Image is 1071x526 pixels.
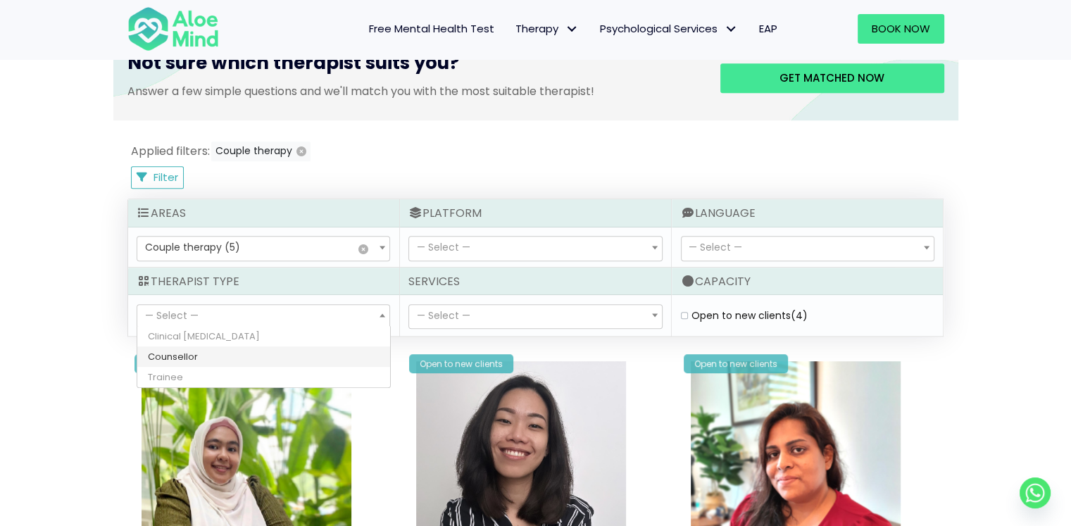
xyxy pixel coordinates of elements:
[759,21,777,36] span: EAP
[127,83,699,99] p: Answer a few simple questions and we'll match you with the most suitable therapist!
[137,237,389,261] span: Couple therapy (5)
[779,70,884,85] span: Get matched now
[154,170,178,184] span: Filter
[872,21,930,36] span: Book Now
[417,308,470,323] span: — Select —
[1020,477,1051,508] a: Whatsapp
[127,50,699,82] h3: Not sure which therapist suits you?
[672,199,943,227] div: Language
[145,240,240,254] span: Couple therapy (5)
[672,268,943,295] div: Capacity
[589,14,749,44] a: Psychological ServicesPsychological Services: submenu
[137,326,390,346] li: Clinical [MEDICAL_DATA]
[211,142,311,161] button: Couple therapy
[137,346,390,367] li: Counsellor
[137,367,390,387] li: Trainee
[145,308,199,323] span: — Select —
[369,21,494,36] span: Free Mental Health Test
[358,14,505,44] a: Free Mental Health Test
[134,354,239,373] div: Open to new clients
[505,14,589,44] a: TherapyTherapy: submenu
[720,63,944,93] a: Get matched now
[515,21,579,36] span: Therapy
[137,236,390,261] span: Couple therapy (5)
[127,6,219,52] img: Aloe mind Logo
[131,166,184,189] button: Filter Listings
[684,354,788,373] div: Open to new clients
[691,308,808,323] label: Open to new clients
[721,19,741,39] span: Psychological Services: submenu
[417,240,470,254] span: — Select —
[131,143,210,159] span: Applied filters:
[749,14,788,44] a: EAP
[400,199,671,227] div: Platform
[562,19,582,39] span: Therapy: submenu
[128,268,399,295] div: Therapist Type
[237,14,788,44] nav: Menu
[689,240,742,254] span: — Select —
[128,199,399,227] div: Areas
[858,14,944,44] a: Book Now
[791,308,808,323] span: (4)
[600,21,738,36] span: Psychological Services
[409,354,513,373] div: Open to new clients
[400,268,671,295] div: Services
